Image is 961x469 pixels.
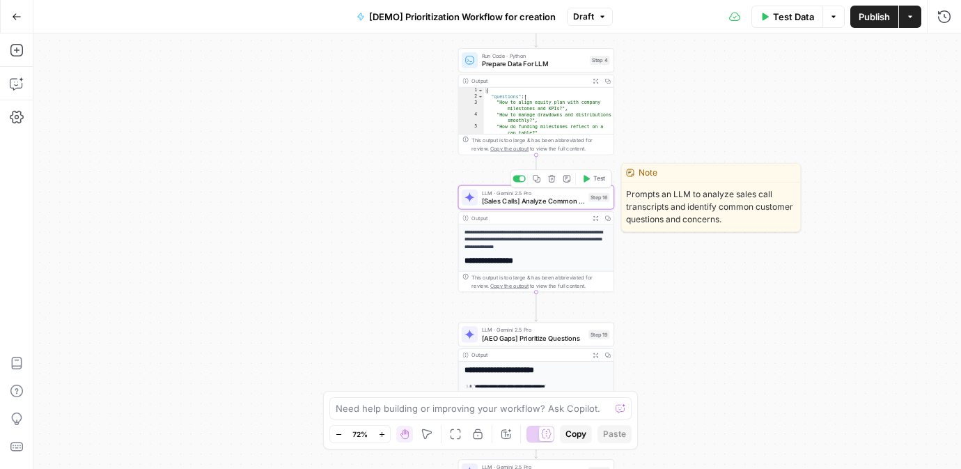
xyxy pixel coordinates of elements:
span: Copy [565,428,586,440]
button: [DEMO] Prioritization Workflow for creation [348,6,564,28]
span: Paste [603,428,626,440]
span: [DEMO] Prioritization Workflow for creation [369,10,556,24]
span: Copy the output [490,146,529,152]
span: Copy the output [490,282,529,289]
div: Output [471,351,586,360]
div: Run Code · PythonPrepare Data For LLMStep 4Output{ "questions":[ "How to align equity plan with c... [458,48,614,155]
div: 2 [458,93,483,100]
span: 72% [352,429,368,440]
g: Edge from step_19 to step_21 [535,429,538,459]
div: Step 16 [588,193,609,202]
div: 1 [458,88,483,94]
div: This output is too large & has been abbreviated for review. to view the full content. [471,137,609,153]
span: [Sales Calls] Analyze Common Questions [482,196,585,206]
div: 3 [458,100,483,112]
span: Prompts an LLM to analyze sales call transcripts and identify common customer questions and conce... [622,183,800,231]
button: Publish [850,6,898,28]
div: LLM · Gemini 2.5 Pro[Sales Calls] Analyze Common QuestionsStep 16TestOutput**** **** **** **** **... [458,185,614,292]
span: [AEO Gaps] Prioritize Questions [482,333,585,343]
button: Test [578,172,609,185]
span: LLM · Gemini 2.5 Pro [482,189,585,197]
div: Step 19 [588,330,609,339]
span: Run Code · Python [482,52,586,60]
span: Test [593,174,605,183]
div: Note [622,164,800,183]
span: Publish [859,10,890,24]
div: Step 4 [590,56,609,65]
button: Paste [597,425,632,443]
span: LLM · Gemini 2.5 Pro [482,326,585,335]
div: 4 [458,112,483,123]
g: Edge from step_16 to step_19 [535,292,538,321]
span: Prepare Data For LLM [482,59,586,68]
button: Draft [567,8,613,26]
div: This output is too large & has been abbreviated for review. to view the full content. [471,273,609,289]
span: Test Data [773,10,814,24]
div: Output [471,214,586,222]
span: Toggle code folding, rows 1 through 110 [478,88,483,94]
span: Draft [573,10,594,23]
div: Output [471,77,586,85]
div: 5 [458,124,483,136]
g: Edge from step_5 to step_4 [535,17,538,47]
button: Copy [560,425,592,443]
span: Toggle code folding, rows 2 through 103 [478,93,483,100]
button: Test Data [751,6,822,28]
